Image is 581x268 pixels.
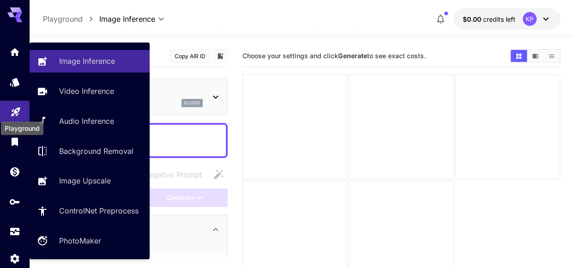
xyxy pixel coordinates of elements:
[10,104,21,115] div: Playground
[99,13,155,24] span: Image Inference
[59,146,133,157] p: Background Removal
[169,49,211,63] button: Copy AIR ID
[483,15,515,23] span: credits left
[43,13,83,24] p: Playground
[59,55,115,67] p: Image Inference
[59,85,114,97] p: Video Inference
[9,76,20,88] div: Models
[30,170,150,192] a: Image Upscale
[338,52,367,60] b: Generate
[510,49,561,63] div: Show media in grid viewShow media in video viewShow media in list view
[9,166,20,177] div: Wallet
[242,52,426,60] span: Choose your settings and click to see exact costs.
[9,253,20,264] div: Settings
[216,50,224,61] button: Add to library
[463,14,515,24] div: $0.00
[30,140,150,162] a: Background Removal
[30,50,150,73] a: Image Inference
[59,205,139,216] p: ControlNet Preprocess
[527,50,544,62] button: Show media in video view
[143,169,202,180] span: Negative Prompt
[9,136,20,147] div: Library
[9,46,20,58] div: Home
[9,196,20,207] div: API Keys
[1,122,43,135] div: Playground
[59,116,114,127] p: Audio Inference
[544,50,560,62] button: Show media in list view
[30,110,150,133] a: Audio Inference
[59,175,111,186] p: Image Upscale
[30,200,150,222] a: ControlNet Preprocess
[30,230,150,252] a: PhotoMaker
[523,12,537,26] div: KP
[9,226,20,238] div: Usage
[59,235,101,246] p: PhotoMaker
[30,80,150,103] a: Video Inference
[511,50,527,62] button: Show media in grid view
[454,8,561,30] button: $0.00
[184,100,200,106] p: flux1d
[43,13,99,24] nav: breadcrumb
[125,169,209,180] span: Negative prompts are not compatible with the selected model.
[463,15,483,23] span: $0.00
